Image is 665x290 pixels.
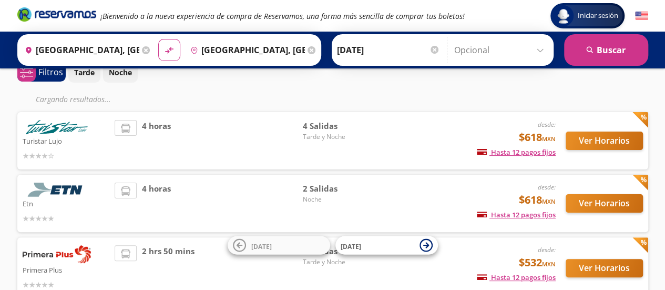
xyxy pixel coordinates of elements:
[566,132,643,150] button: Ver Horarios
[302,257,376,267] span: Tarde y Noche
[542,260,556,268] small: MXN
[302,195,376,204] span: Noche
[74,67,95,78] p: Tarde
[542,135,556,143] small: MXN
[38,66,63,78] p: Filtros
[302,183,376,195] span: 2 Salidas
[566,194,643,213] button: Ver Horarios
[564,34,648,66] button: Buscar
[100,11,465,21] em: ¡Bienvenido a la nueva experiencia de compra de Reservamos, una forma más sencilla de comprar tus...
[23,134,110,147] p: Turistar Lujo
[519,255,556,271] span: $532
[21,37,139,63] input: Buscar Origen
[538,245,556,254] em: desde:
[477,147,556,157] span: Hasta 12 pagos fijos
[23,183,91,197] img: Etn
[477,210,556,219] span: Hasta 12 pagos fijos
[228,236,330,255] button: [DATE]
[23,197,110,209] p: Etn
[17,6,96,25] a: Brand Logo
[142,120,171,162] span: 4 horas
[68,62,100,83] button: Tarde
[477,273,556,282] span: Hasta 12 pagos fijos
[23,245,91,263] img: Primera Plus
[454,37,548,63] input: Opcional
[142,183,171,224] span: 4 horas
[566,259,643,277] button: Ver Horarios
[519,192,556,208] span: $618
[302,120,376,132] span: 4 Salidas
[17,63,66,82] button: 0Filtros
[36,94,111,104] em: Cargando resultados ...
[251,242,272,251] span: [DATE]
[538,183,556,192] em: desde:
[335,236,438,255] button: [DATE]
[341,242,361,251] span: [DATE]
[109,67,132,78] p: Noche
[542,197,556,205] small: MXN
[538,120,556,129] em: desde:
[23,263,110,276] p: Primera Plus
[574,11,622,21] span: Iniciar sesión
[23,120,91,134] img: Turistar Lujo
[302,132,376,142] span: Tarde y Noche
[17,6,96,22] i: Brand Logo
[186,37,305,63] input: Buscar Destino
[519,129,556,145] span: $618
[103,62,138,83] button: Noche
[635,9,648,23] button: English
[337,37,440,63] input: Elegir Fecha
